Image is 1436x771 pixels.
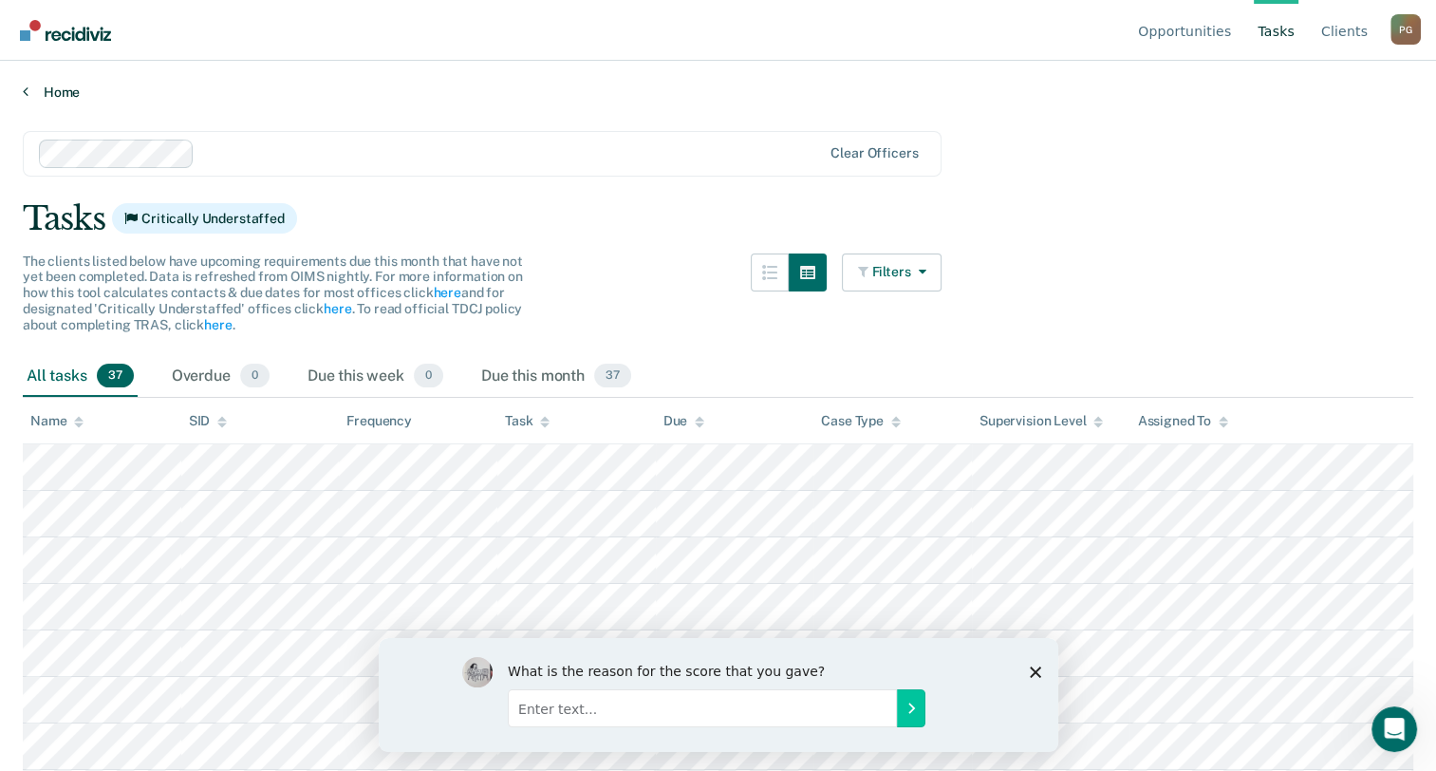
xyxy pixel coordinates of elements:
div: All tasks37 [23,356,138,398]
a: here [324,301,351,316]
div: Assigned To [1137,413,1227,429]
div: Frequency [346,413,412,429]
div: Due this week0 [304,356,447,398]
a: here [204,317,232,332]
a: Home [23,84,1413,101]
button: Profile dropdown button [1390,14,1421,45]
a: here [433,285,460,300]
button: Filters [842,254,942,291]
div: Due this month37 [477,356,635,398]
div: Due [663,413,705,429]
img: Recidiviz [20,20,111,41]
span: 0 [240,364,270,388]
iframe: Intercom live chat [1371,706,1417,752]
div: P G [1390,14,1421,45]
div: Overdue0 [168,356,273,398]
div: Case Type [821,413,901,429]
iframe: Survey by Kim from Recidiviz [379,638,1058,752]
span: 37 [97,364,134,388]
span: 37 [594,364,631,388]
div: Task [505,413,550,429]
span: 0 [414,364,443,388]
div: Tasks [23,199,1413,238]
div: SID [189,413,228,429]
div: Clear officers [830,145,918,161]
span: Critically Understaffed [112,203,297,234]
div: Name [30,413,84,429]
div: Supervision Level [979,413,1104,429]
span: The clients listed below have upcoming requirements due this month that have not yet been complet... [23,254,523,332]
